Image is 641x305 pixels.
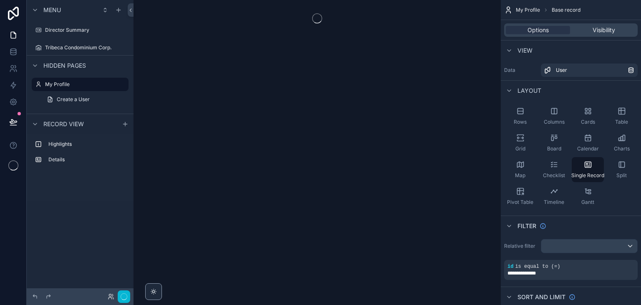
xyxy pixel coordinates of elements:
span: Table [615,119,628,125]
a: Director Summary [32,23,129,37]
span: Create a User [57,96,90,103]
label: Director Summary [45,27,127,33]
a: My Profile [32,78,129,91]
span: My Profile [516,7,540,13]
button: Grid [504,130,536,155]
span: Calendar [577,145,599,152]
a: Tribeca Condominium Corp. [32,41,129,54]
button: Single Record [572,157,604,182]
span: Base record [552,7,580,13]
span: Menu [43,6,61,14]
label: Details [48,156,125,163]
span: Gantt [581,199,594,206]
span: View [517,46,532,55]
div: scrollable content [27,134,134,175]
a: User [541,64,638,77]
span: Filter [517,222,536,230]
span: Timeline [544,199,564,206]
span: Rows [514,119,527,125]
span: Columns [544,119,565,125]
span: Single Record [571,172,604,179]
button: Board [538,130,570,155]
button: Map [504,157,536,182]
label: Data [504,67,538,74]
label: Highlights [48,141,125,147]
button: Table [606,104,638,129]
button: Pivot Table [504,184,536,209]
button: Timeline [538,184,570,209]
label: Relative filter [504,243,538,249]
span: User [556,67,567,74]
span: Map [515,172,525,179]
span: is equal to (=) [515,264,560,269]
span: Hidden pages [43,61,86,70]
span: Cards [581,119,595,125]
button: Cards [572,104,604,129]
button: Gantt [572,184,604,209]
button: Calendar [572,130,604,155]
button: Columns [538,104,570,129]
button: Charts [606,130,638,155]
button: Checklist [538,157,570,182]
label: My Profile [45,81,124,88]
span: Split [616,172,627,179]
span: id [507,264,513,269]
span: Charts [614,145,630,152]
span: Options [527,26,549,34]
span: Board [547,145,561,152]
button: Rows [504,104,536,129]
a: Create a User [42,93,129,106]
span: Checklist [543,172,565,179]
button: Split [606,157,638,182]
span: Record view [43,120,84,128]
span: Grid [515,145,525,152]
label: Tribeca Condominium Corp. [45,44,127,51]
span: Visibility [593,26,615,34]
span: Layout [517,86,541,95]
span: Pivot Table [507,199,533,206]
